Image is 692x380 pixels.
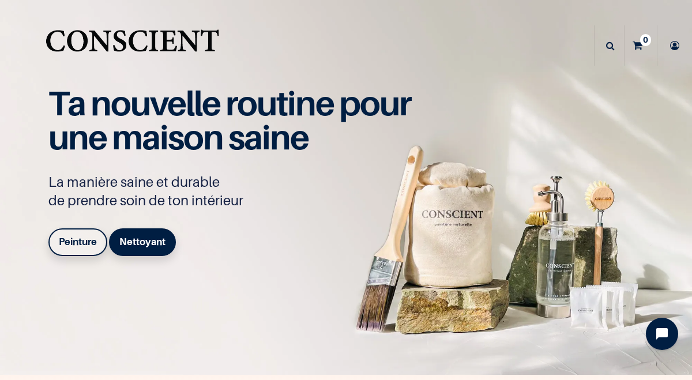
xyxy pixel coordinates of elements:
sup: 0 [640,34,651,46]
b: Peinture [59,236,97,247]
b: Nettoyant [119,236,166,247]
a: Logo of Conscient [43,23,221,69]
span: Ta nouvelle routine pour une maison saine [48,82,411,157]
a: 0 [625,25,657,66]
a: Peinture [48,228,107,256]
p: La manière saine et durable de prendre soin de ton intérieur [48,173,423,210]
img: Conscient [43,23,221,69]
a: Nettoyant [109,228,176,256]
